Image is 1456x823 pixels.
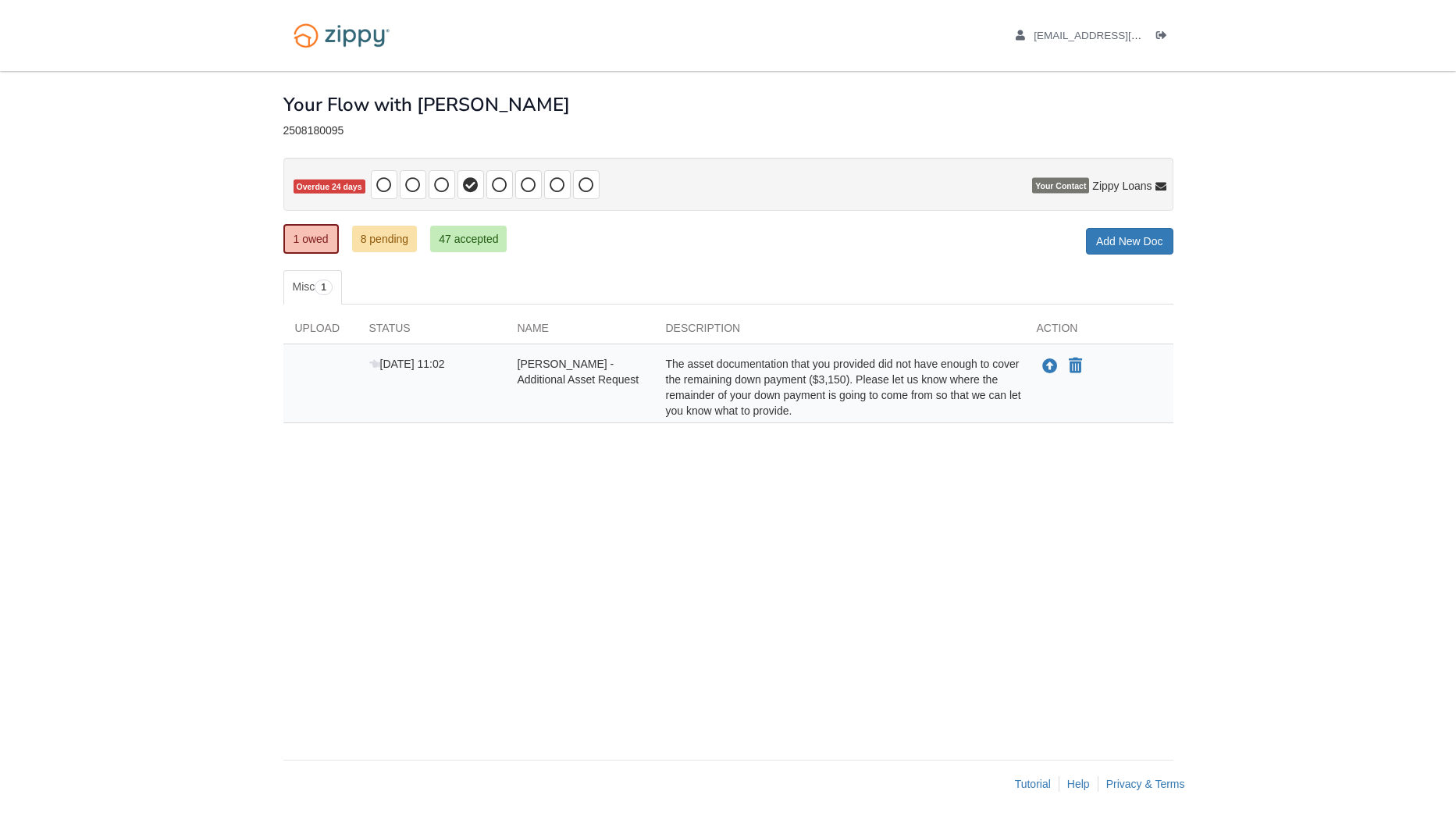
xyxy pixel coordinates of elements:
span: 1 [315,280,333,295]
a: edit profile [1016,30,1213,45]
div: Name [506,320,654,344]
a: 8 pending [352,226,418,252]
button: Upload Edward Olivares Lopez - Additional Asset Request [1041,356,1059,376]
a: Log out [1156,30,1173,45]
div: 2508180095 [283,124,1173,137]
a: Tutorial [1015,778,1051,790]
span: [DATE] 11:02 [369,358,445,370]
span: Your Contact [1032,178,1089,194]
a: 47 accepted [430,226,507,252]
a: Misc [283,270,342,305]
span: eolivares@blueleafresidential.com [1034,30,1212,41]
img: Logo [283,16,400,55]
span: Overdue 24 days [294,180,365,194]
h1: Your Flow with [PERSON_NAME] [283,94,570,115]
span: [PERSON_NAME] - Additional Asset Request [518,358,639,386]
a: Privacy & Terms [1106,778,1185,790]
div: Upload [283,320,358,344]
div: Action [1025,320,1173,344]
a: Help [1067,778,1090,790]
div: Description [654,320,1025,344]
a: Add New Doc [1086,228,1173,255]
a: 1 owed [283,224,339,254]
button: Declare Edward Olivares Lopez - Additional Asset Request not applicable [1067,357,1084,376]
span: Zippy Loans [1092,178,1152,194]
div: Status [358,320,506,344]
div: The asset documentation that you provided did not have enough to cover the remaining down payment... [654,356,1025,419]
